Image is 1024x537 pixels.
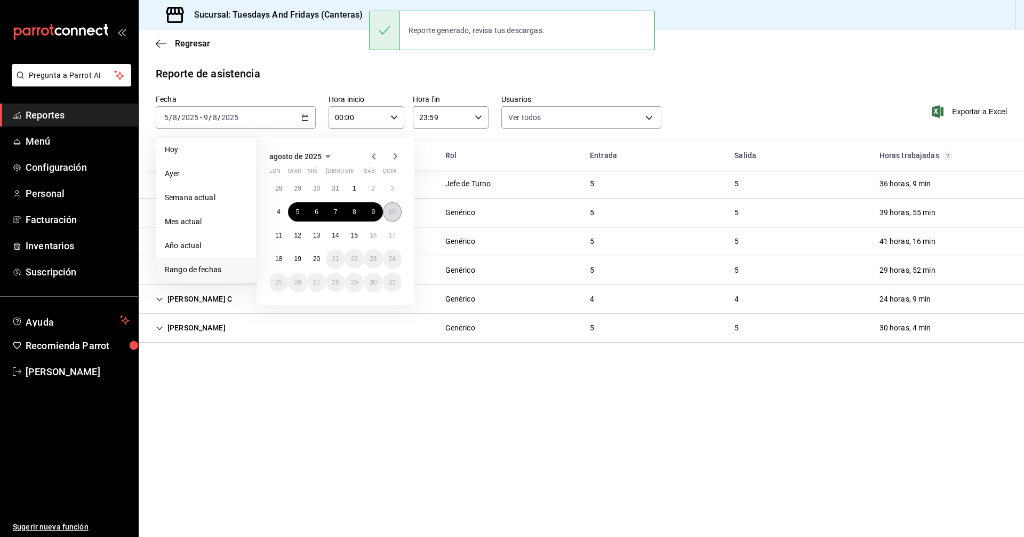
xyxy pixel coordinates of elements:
[164,113,169,122] input: --
[294,279,301,286] abbr: 26 de agosto de 2025
[269,152,322,161] span: agosto de 2025
[139,227,1024,256] div: Row
[288,168,301,179] abbr: martes
[275,255,282,263] abbr: 18 de agosto de 2025
[165,264,247,275] span: Rango de fechas
[581,289,603,309] div: Cell
[13,522,130,533] span: Sugerir nueva función
[165,168,247,179] span: Ayer
[437,232,484,251] div: Cell
[437,146,581,165] div: HeadCell
[288,273,307,292] button: 26 de agosto de 2025
[370,279,377,286] abbr: 30 de agosto de 2025
[156,96,316,103] label: Fecha
[26,186,130,201] span: Personal
[437,203,484,223] div: Cell
[353,208,356,216] abbr: 8 de agosto de 2025
[307,226,326,245] button: 13 de agosto de 2025
[871,260,944,280] div: Cell
[370,255,377,263] abbr: 23 de agosto de 2025
[581,146,726,165] div: HeadCell
[345,202,364,222] button: 8 de agosto de 2025
[871,232,944,251] div: Cell
[383,249,402,268] button: 24 de agosto de 2025
[345,273,364,292] button: 29 de agosto de 2025
[726,318,747,338] div: Cell
[294,232,301,239] abbr: 12 de agosto de 2025
[364,249,382,268] button: 23 de agosto de 2025
[288,202,307,222] button: 5 de agosto de 2025
[445,178,491,189] div: Jefe de Turno
[165,192,247,203] span: Semana actual
[221,113,239,122] input: ----
[364,226,382,245] button: 16 de agosto de 2025
[871,289,940,309] div: Cell
[7,77,131,89] a: Pregunta a Parrot AI
[371,208,375,216] abbr: 9 de agosto de 2025
[383,179,402,198] button: 3 de agosto de 2025
[277,208,281,216] abbr: 4 de agosto de 2025
[726,174,747,194] div: Cell
[269,249,288,268] button: 18 de agosto de 2025
[437,174,500,194] div: Cell
[326,202,345,222] button: 7 de agosto de 2025
[147,203,240,223] div: Cell
[147,318,234,338] div: Cell
[383,168,396,179] abbr: domingo
[445,322,475,334] div: Genérico
[139,141,1024,343] div: Container
[726,289,747,309] div: Cell
[269,168,281,179] abbr: lunes
[294,185,301,192] abbr: 29 de julio de 2025
[326,249,345,268] button: 21 de agosto de 2025
[139,256,1024,285] div: Row
[269,273,288,292] button: 25 de agosto de 2025
[26,160,130,175] span: Configuración
[370,232,377,239] abbr: 16 de agosto de 2025
[181,113,199,122] input: ----
[345,226,364,245] button: 15 de agosto de 2025
[445,265,475,276] div: Genérico
[726,260,747,280] div: Cell
[139,141,1024,170] div: Head
[332,279,339,286] abbr: 28 de agosto de 2025
[508,112,541,123] span: Ver todos
[383,226,402,245] button: 17 de agosto de 2025
[147,174,234,194] div: Cell
[269,179,288,198] button: 28 de julio de 2025
[307,202,326,222] button: 6 de agosto de 2025
[175,38,210,49] span: Regresar
[437,260,484,280] div: Cell
[726,203,747,223] div: Cell
[334,208,338,216] abbr: 7 de agosto de 2025
[26,314,116,327] span: Ayuda
[26,212,130,227] span: Facturación
[871,203,944,223] div: Cell
[200,113,202,122] span: -
[445,207,475,218] div: Genérico
[934,105,1007,118] button: Exportar a Excel
[326,273,345,292] button: 28 de agosto de 2025
[581,318,603,338] div: Cell
[332,255,339,263] abbr: 21 de agosto de 2025
[147,232,234,251] div: Cell
[156,38,210,49] button: Regresar
[871,146,1015,165] div: HeadCell
[288,226,307,245] button: 12 de agosto de 2025
[172,113,178,122] input: --
[165,216,247,227] span: Mes actual
[203,113,209,122] input: --
[943,152,952,160] svg: El total de horas trabajadas por usuario es el resultado de la suma redondeada del registro de ho...
[326,179,345,198] button: 31 de julio de 2025
[288,179,307,198] button: 29 de julio de 2025
[147,260,234,280] div: Cell
[326,168,389,179] abbr: jueves
[12,64,131,86] button: Pregunta a Parrot AI
[345,168,354,179] abbr: viernes
[345,179,364,198] button: 1 de agosto de 2025
[353,185,356,192] abbr: 1 de agosto de 2025
[871,318,940,338] div: Cell
[288,249,307,268] button: 19 de agosto de 2025
[209,113,212,122] span: /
